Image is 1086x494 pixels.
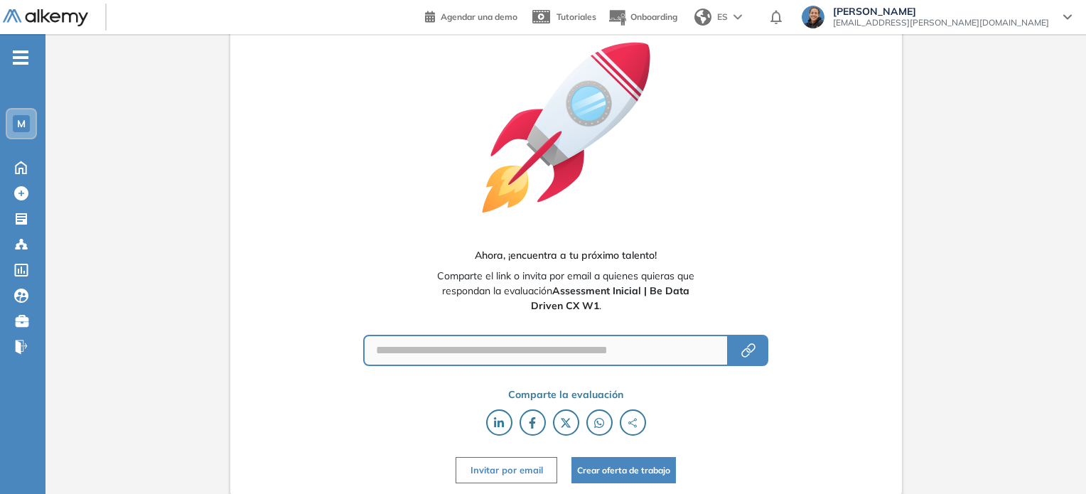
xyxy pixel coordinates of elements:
[425,7,517,24] a: Agendar una demo
[441,11,517,22] span: Agendar una demo
[694,9,711,26] img: world
[475,248,657,263] span: Ahora, ¡encuentra a tu próximo talento!
[531,284,690,312] b: Assessment Inicial | Be Data Driven CX W1
[3,9,88,27] img: Logo
[13,56,28,59] i: -
[17,118,26,129] span: M
[608,2,677,33] button: Onboarding
[833,17,1049,28] span: [EMAIL_ADDRESS][PERSON_NAME][DOMAIN_NAME]
[428,269,704,313] span: Comparte el link o invita por email a quienes quieras que respondan la evaluación .
[508,387,623,402] span: Comparte la evaluación
[571,457,676,483] button: Crear oferta de trabajo
[717,11,728,23] span: ES
[733,14,742,20] img: arrow
[833,6,1049,17] span: [PERSON_NAME]
[456,457,557,483] button: Invitar por email
[557,11,596,22] span: Tutoriales
[630,11,677,22] span: Onboarding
